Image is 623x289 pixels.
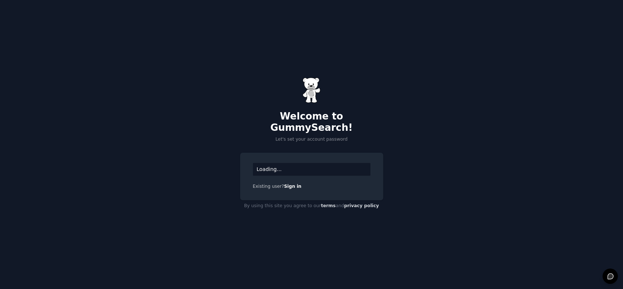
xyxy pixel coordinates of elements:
[240,200,383,212] div: By using this site you agree to our and
[321,203,335,208] a: terms
[240,136,383,143] p: Let's set your account password
[284,184,301,189] a: Sign in
[344,203,379,208] a: privacy policy
[303,77,321,103] img: Gummy Bear
[253,163,370,176] div: Loading...
[253,184,284,189] span: Existing user?
[240,111,383,134] h2: Welcome to GummySearch!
